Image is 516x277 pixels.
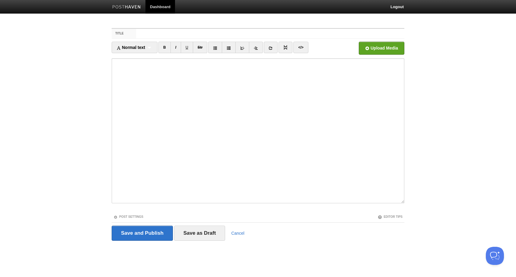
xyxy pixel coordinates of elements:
img: Posthaven-bar [112,5,141,10]
a: Post Settings [113,215,143,218]
a: Ordered list [222,42,236,53]
a: Insert Read More [279,42,292,53]
iframe: Help Scout Beacon - Open [486,247,504,265]
a: Indent [249,42,263,53]
a: Insert link [264,42,278,53]
span: Normal text [116,45,145,50]
img: pagebreak-icon.png [283,45,288,50]
a: CTRL+B [158,42,171,53]
input: Save as Draft [174,226,225,241]
a: Outdent [235,42,249,53]
a: CTRL+U [181,42,193,53]
del: Str [198,45,203,50]
a: CTRL+I [170,42,181,53]
label: Title [112,29,136,38]
input: Save and Publish [112,226,173,241]
a: Editor Tips [378,215,403,218]
a: Unordered list [208,42,222,53]
a: Edit HTML [293,42,308,53]
a: Cancel [231,231,244,236]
